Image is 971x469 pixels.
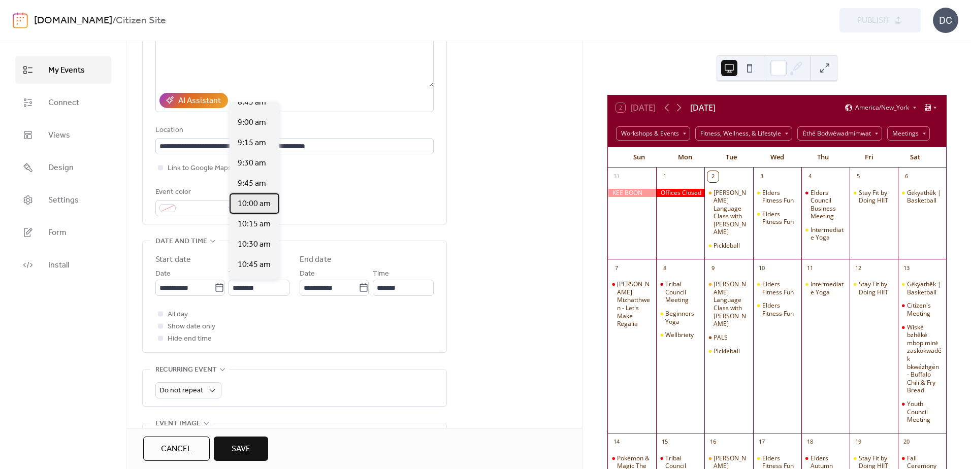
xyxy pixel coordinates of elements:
span: Date [155,268,171,280]
div: [PERSON_NAME] Mizhatthwen - Let's Make Regalia [617,280,652,328]
div: Beginners Yoga [665,310,700,325]
div: Thu [800,147,846,167]
div: 15 [659,437,670,448]
span: Form [48,227,67,239]
a: [DOMAIN_NAME] [34,11,112,30]
span: My Events [48,64,85,77]
div: Bodwéwadmimwen Potawatomi Language Class with Kevin Daugherty [704,189,753,237]
div: Wellbriety [656,331,704,339]
div: End date [300,254,332,266]
div: [PERSON_NAME] Language Class with [PERSON_NAME] [714,189,749,237]
div: Intermediate Yoga [801,280,850,296]
span: Date [300,268,315,280]
span: 9:45 am [238,178,266,190]
button: AI Assistant [159,93,228,108]
div: Gėkyathêk | Basketball [907,189,942,205]
div: 11 [804,262,816,274]
button: Cancel [143,437,210,461]
div: Sun [616,147,662,167]
a: Settings [15,186,111,214]
div: Wellbriety [665,331,694,339]
div: Fri [846,147,892,167]
div: Elders Council Business Meeting [801,189,850,220]
div: Elders Fitness Fun [762,210,797,226]
span: Settings [48,194,79,207]
div: Elders Fitness Fun [753,280,801,296]
div: Tribal Council Meeting [665,280,700,304]
span: 10:00 am [238,198,271,210]
a: Design [15,154,111,181]
span: Save [232,443,250,455]
div: Stay Fit by Doing HIIT [850,280,898,296]
div: Youth Council Meeting [898,400,946,424]
div: 13 [901,262,912,274]
span: Views [48,129,70,142]
span: Time [373,268,389,280]
div: Elders Fitness Fun [762,189,797,205]
span: Recurring event [155,364,217,376]
div: Citizen's Meeting [898,301,946,317]
div: Pickleball [714,242,740,250]
div: Gėkyathêk | Basketball [898,189,946,205]
div: 5 [853,171,864,182]
span: Connect [48,97,79,109]
div: 18 [804,437,816,448]
div: DC [933,8,958,33]
div: 6 [901,171,912,182]
div: Pickleball [714,347,740,355]
div: Sat [892,147,938,167]
span: Cancel [161,443,192,455]
div: Gėkyathêk | Basketball [898,280,946,296]
div: Elders Council Business Meeting [811,189,846,220]
div: Intermediate Yoga [811,226,846,242]
span: 8:45 am [238,96,266,109]
div: 8 [659,262,670,274]
div: 7 [611,262,622,274]
span: America/New_York [855,105,909,111]
div: Elders Fitness Fun [753,210,801,226]
div: Location [155,124,432,137]
div: 2 [707,171,719,182]
div: [PERSON_NAME] Language Class with [PERSON_NAME] [714,280,749,328]
div: Elders Fitness Fun [762,280,797,296]
span: All day [168,309,188,321]
span: Event image [155,418,201,430]
div: Start date [155,254,191,266]
div: AI Assistant [178,95,221,107]
div: Bodwéwadmimwen Potawatomi Language Class with Kevin Daugherty [704,280,753,328]
a: Views [15,121,111,149]
div: Stay Fit by Doing HIIT [859,189,894,205]
div: PALS [704,333,753,342]
div: Citizen's Meeting [907,301,942,317]
span: Date and time [155,236,207,248]
a: Connect [15,89,111,116]
span: 10:15 am [238,218,271,230]
span: Do not repeat [159,384,203,397]
div: Gėkyathêk | Basketball [907,280,942,296]
div: Wiskë bzhêké mbop minė zaskokwadék bkwézhgën - Buffalo Chili & Fry Bread [907,323,942,394]
div: Wed [754,147,800,167]
div: 20 [901,437,912,448]
div: Elders Fitness Fun [753,189,801,205]
a: Form [15,219,111,246]
div: 19 [853,437,864,448]
div: Intermediate Yoga [801,226,850,242]
span: Design [48,162,74,174]
div: 1 [659,171,670,182]
div: 9 [707,262,719,274]
span: 9:30 am [238,157,266,170]
div: Wiskë bzhêké mbop minė zaskokwadék bkwézhgën - Buffalo Chili & Fry Bread [898,323,946,394]
b: Citizen Site [116,11,166,30]
div: 14 [611,437,622,448]
button: Save [214,437,268,461]
div: Elders Fitness Fun [753,301,801,317]
span: Show date only [168,321,215,333]
div: 12 [853,262,864,274]
div: KEE BOON MEIN KAA Pow Wow [608,189,656,197]
div: Tribal Council Meeting [656,280,704,304]
span: Hide end time [168,333,212,345]
div: Beginners Yoga [656,310,704,325]
div: 16 [707,437,719,448]
span: 9:00 am [238,117,266,129]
